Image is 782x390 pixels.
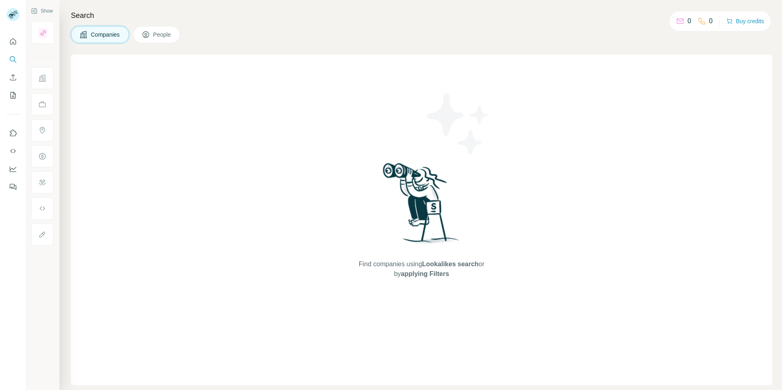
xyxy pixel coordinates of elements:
[422,261,479,267] span: Lookalikes search
[25,5,59,17] button: Show
[709,16,713,26] p: 0
[422,87,495,160] img: Surfe Illustration - Stars
[7,144,20,158] button: Use Surfe API
[7,162,20,176] button: Dashboard
[7,52,20,67] button: Search
[7,126,20,140] button: Use Surfe on LinkedIn
[91,31,121,39] span: Companies
[71,10,772,21] h4: Search
[688,16,691,26] p: 0
[379,161,464,252] img: Surfe Illustration - Woman searching with binoculars
[356,259,487,279] span: Find companies using or by
[726,15,764,27] button: Buy credits
[153,31,172,39] span: People
[401,270,449,277] span: applying Filters
[7,34,20,49] button: Quick start
[7,180,20,194] button: Feedback
[7,88,20,103] button: My lists
[7,70,20,85] button: Enrich CSV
